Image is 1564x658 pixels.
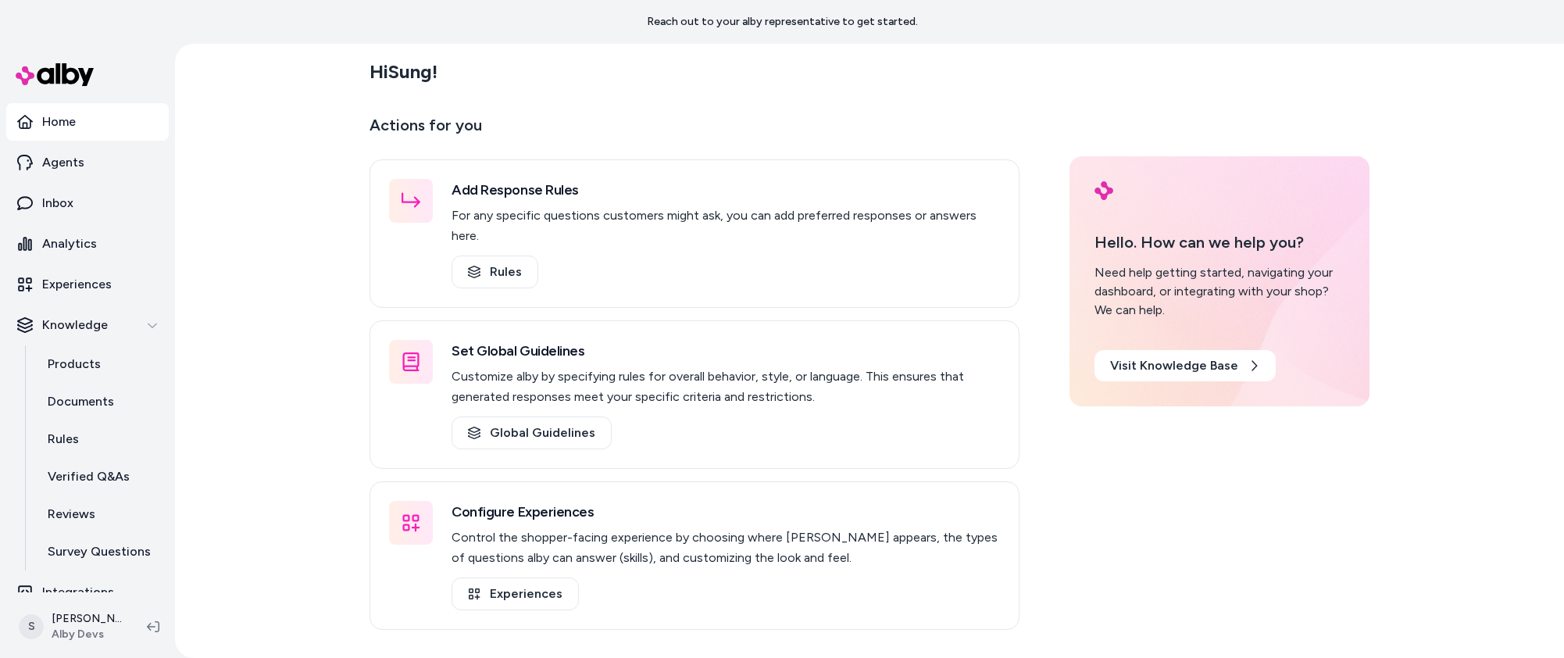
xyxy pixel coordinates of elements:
[48,392,114,411] p: Documents
[452,367,1000,407] p: Customize alby by specifying rules for overall behavior, style, or language. This ensures that ge...
[6,103,169,141] a: Home
[16,63,94,86] img: alby Logo
[48,505,95,524] p: Reviews
[48,467,130,486] p: Verified Q&As
[42,153,84,172] p: Agents
[1094,181,1113,200] img: alby Logo
[452,206,1000,246] p: For any specific questions customers might ask, you can add preferred responses or answers here.
[452,417,612,449] a: Global Guidelines
[52,627,122,642] span: Alby Devs
[48,430,79,449] p: Rules
[32,383,169,420] a: Documents
[452,501,1000,523] h3: Configure Experiences
[32,533,169,570] a: Survey Questions
[6,574,169,611] a: Integrations
[32,495,169,533] a: Reviews
[370,60,437,84] h2: Hi Sung !
[42,113,76,131] p: Home
[1094,263,1344,320] div: Need help getting started, navigating your dashboard, or integrating with your shop? We can help.
[647,14,918,30] p: Reach out to your alby representative to get started.
[52,611,122,627] p: [PERSON_NAME]
[370,113,1019,150] p: Actions for you
[48,355,101,374] p: Products
[452,179,1000,201] h3: Add Response Rules
[6,225,169,263] a: Analytics
[19,614,44,639] span: S
[452,256,538,288] a: Rules
[452,527,1000,568] p: Control the shopper-facing experience by choosing where [PERSON_NAME] appears, the types of quest...
[9,602,134,652] button: S[PERSON_NAME]Alby Devs
[42,275,112,294] p: Experiences
[1094,350,1276,381] a: Visit Knowledge Base
[42,316,108,334] p: Knowledge
[6,266,169,303] a: Experiences
[6,184,169,222] a: Inbox
[42,194,73,213] p: Inbox
[1094,231,1344,254] p: Hello. How can we help you?
[42,234,97,253] p: Analytics
[32,345,169,383] a: Products
[6,144,169,181] a: Agents
[42,583,114,602] p: Integrations
[452,578,579,610] a: Experiences
[32,458,169,495] a: Verified Q&As
[6,306,169,344] button: Knowledge
[452,340,1000,362] h3: Set Global Guidelines
[48,542,151,561] p: Survey Questions
[32,420,169,458] a: Rules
